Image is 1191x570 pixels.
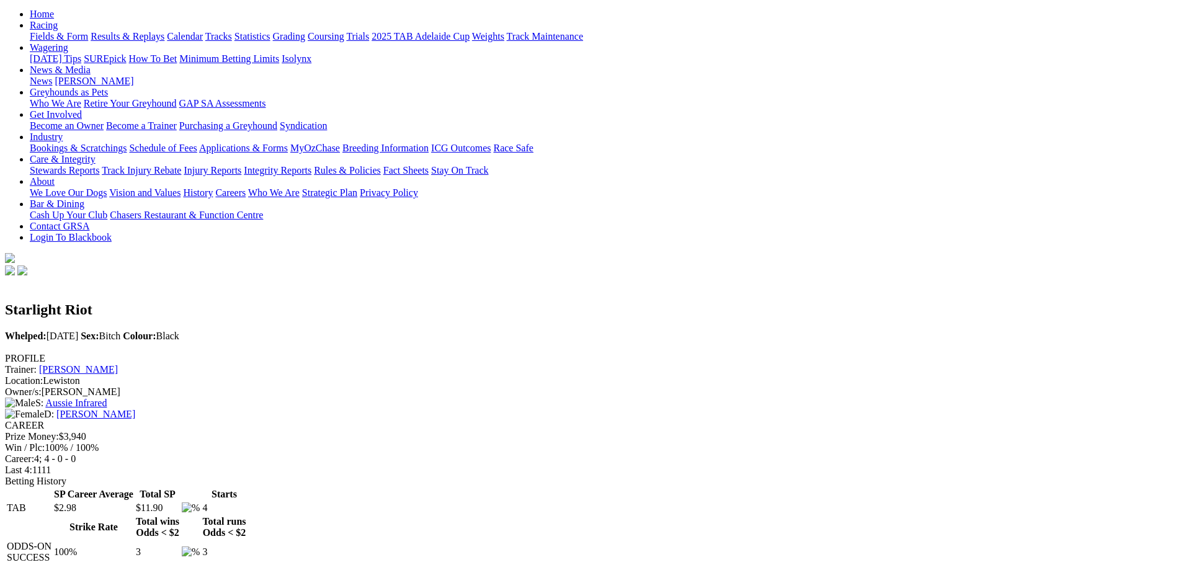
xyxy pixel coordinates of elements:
span: Career: [5,453,34,464]
img: % [182,502,200,514]
a: Integrity Reports [244,165,311,176]
span: Trainer: [5,364,37,375]
img: % [182,546,200,558]
div: Wagering [30,53,1186,65]
h2: Starlight Riot [5,301,1186,318]
td: 3 [202,540,246,564]
a: SUREpick [84,53,126,64]
td: 100% [53,540,134,564]
a: Home [30,9,54,19]
a: Cash Up Your Club [30,210,107,220]
th: Total wins Odds < $2 [135,515,180,539]
span: [DATE] [5,331,78,341]
div: Lewiston [5,375,1186,386]
a: About [30,176,55,187]
a: Weights [472,31,504,42]
a: News [30,76,52,86]
a: Vision and Values [109,187,181,198]
a: Who We Are [248,187,300,198]
img: Female [5,409,44,420]
img: logo-grsa-white.png [5,253,15,263]
span: D: [5,409,54,419]
a: Aussie Infrared [45,398,107,408]
a: Fact Sheets [383,165,429,176]
a: Injury Reports [184,165,241,176]
span: Owner/s: [5,386,42,397]
div: Greyhounds as Pets [30,98,1186,109]
span: Prize Money: [5,431,59,442]
div: Betting History [5,476,1186,487]
a: Trials [346,31,369,42]
div: [PERSON_NAME] [5,386,1186,398]
a: Industry [30,131,63,142]
td: TAB [6,502,52,514]
th: Total runs Odds < $2 [202,515,246,539]
a: Rules & Policies [314,165,381,176]
a: Calendar [167,31,203,42]
td: $2.98 [53,502,134,514]
a: 2025 TAB Adelaide Cup [372,31,470,42]
a: Track Maintenance [507,31,583,42]
a: Get Involved [30,109,82,120]
a: Stay On Track [431,165,488,176]
th: Total SP [135,488,180,501]
span: Win / Plc: [5,442,45,453]
th: SP Career Average [53,488,134,501]
a: Privacy Policy [360,187,418,198]
a: Wagering [30,42,68,53]
div: $3,940 [5,431,1186,442]
a: [PERSON_NAME] [39,364,118,375]
div: 1111 [5,465,1186,476]
span: Black [123,331,179,341]
a: Login To Blackbook [30,232,112,243]
b: Colour: [123,331,156,341]
a: Bookings & Scratchings [30,143,127,153]
a: GAP SA Assessments [179,98,266,109]
div: Get Involved [30,120,1186,131]
a: Greyhounds as Pets [30,87,108,97]
div: Industry [30,143,1186,154]
div: Care & Integrity [30,165,1186,176]
b: Whelped: [5,331,47,341]
a: Strategic Plan [302,187,357,198]
a: Breeding Information [342,143,429,153]
a: Become a Trainer [106,120,177,131]
a: How To Bet [129,53,177,64]
a: Racing [30,20,58,30]
span: Location: [5,375,43,386]
a: Fields & Form [30,31,88,42]
a: Minimum Betting Limits [179,53,279,64]
a: Syndication [280,120,327,131]
td: 4 [202,502,246,514]
img: facebook.svg [5,265,15,275]
span: S: [5,398,43,408]
a: [PERSON_NAME] [56,409,135,419]
img: twitter.svg [17,265,27,275]
a: Schedule of Fees [129,143,197,153]
img: Male [5,398,35,409]
div: PROFILE [5,353,1186,364]
a: Careers [215,187,246,198]
a: Coursing [308,31,344,42]
a: [DATE] Tips [30,53,81,64]
div: CAREER [5,420,1186,431]
a: Track Injury Rebate [102,165,181,176]
td: $11.90 [135,502,180,514]
td: ODDS-ON SUCCESS [6,540,52,564]
a: Race Safe [493,143,533,153]
a: Stewards Reports [30,165,99,176]
a: ICG Outcomes [431,143,491,153]
td: 3 [135,540,180,564]
a: Results & Replays [91,31,164,42]
a: [PERSON_NAME] [55,76,133,86]
div: News & Media [30,76,1186,87]
a: Who We Are [30,98,81,109]
span: Bitch [81,331,120,341]
th: Strike Rate [53,515,134,539]
a: Grading [273,31,305,42]
div: About [30,187,1186,198]
a: We Love Our Dogs [30,187,107,198]
a: MyOzChase [290,143,340,153]
a: Bar & Dining [30,198,84,209]
div: 100% / 100% [5,442,1186,453]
